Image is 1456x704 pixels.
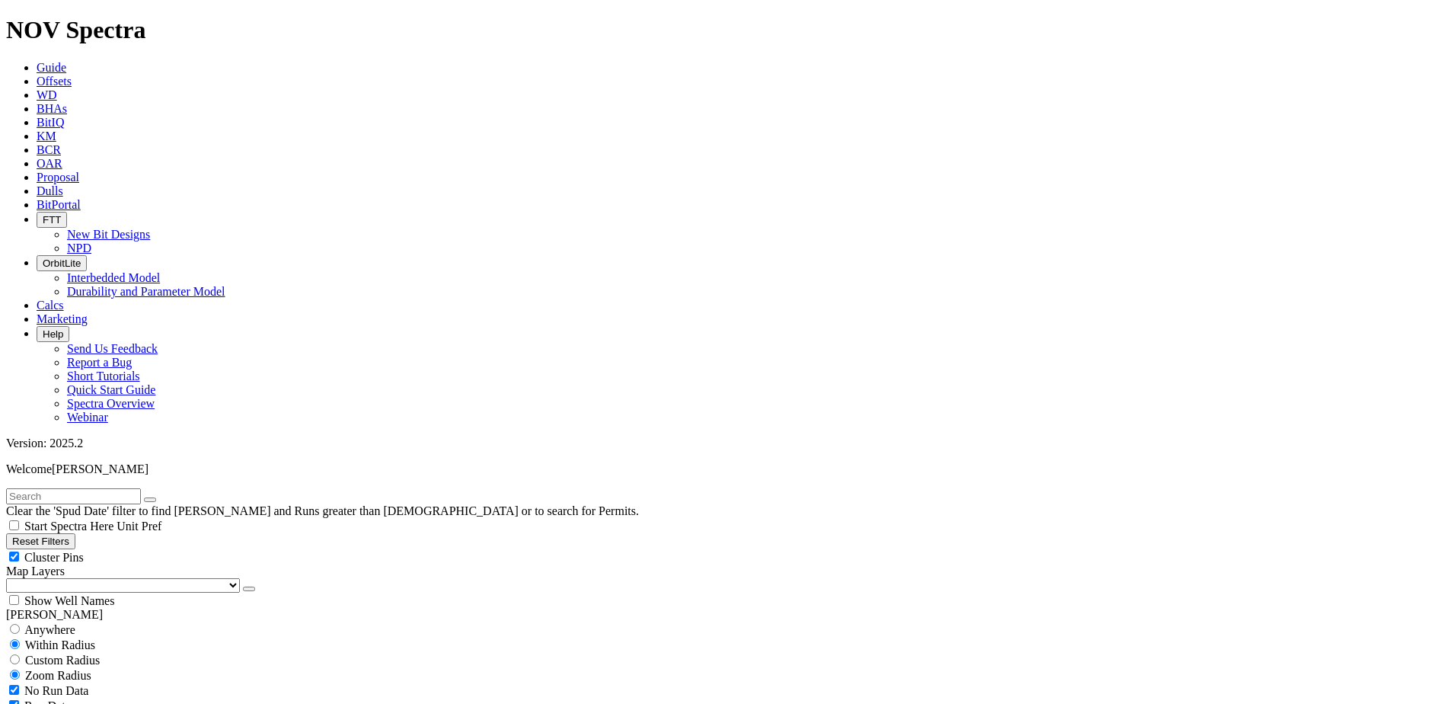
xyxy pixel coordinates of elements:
a: Spectra Overview [67,397,155,410]
span: Anywhere [24,623,75,636]
span: Cluster Pins [24,551,84,564]
span: Show Well Names [24,594,114,607]
span: Help [43,328,63,340]
a: OAR [37,157,62,170]
a: Durability and Parameter Model [67,285,225,298]
a: Short Tutorials [67,370,140,382]
input: Start Spectra Here [9,520,19,530]
a: Proposal [37,171,79,184]
a: Calcs [37,299,64,312]
a: BCR [37,143,61,156]
a: WD [37,88,57,101]
a: Interbedded Model [67,271,160,284]
span: No Run Data [24,684,88,697]
a: New Bit Designs [67,228,150,241]
span: Map Layers [6,565,65,578]
a: KM [37,130,56,142]
button: FTT [37,212,67,228]
h1: NOV Spectra [6,16,1450,44]
a: Offsets [37,75,72,88]
a: Dulls [37,184,63,197]
span: Within Radius [25,638,95,651]
a: Guide [37,61,66,74]
span: Start Spectra Here [24,520,113,533]
a: Send Us Feedback [67,342,158,355]
div: [PERSON_NAME] [6,608,1450,622]
button: Reset Filters [6,533,75,549]
a: BitPortal [37,198,81,211]
span: FTT [43,214,61,226]
button: OrbitLite [37,255,87,271]
a: Quick Start Guide [67,383,155,396]
div: Version: 2025.2 [6,437,1450,450]
a: Webinar [67,411,108,424]
span: Custom Radius [25,654,100,667]
span: [PERSON_NAME] [52,462,148,475]
span: OrbitLite [43,258,81,269]
span: Clear the 'Spud Date' filter to find [PERSON_NAME] and Runs greater than [DEMOGRAPHIC_DATA] or to... [6,504,639,517]
a: NPD [67,242,91,254]
span: Zoom Radius [25,669,91,682]
a: BitIQ [37,116,64,129]
span: Unit Pref [117,520,161,533]
input: Search [6,488,141,504]
p: Welcome [6,462,1450,476]
button: Help [37,326,69,342]
a: Report a Bug [67,356,132,369]
a: BHAs [37,102,67,115]
a: Marketing [37,312,88,325]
